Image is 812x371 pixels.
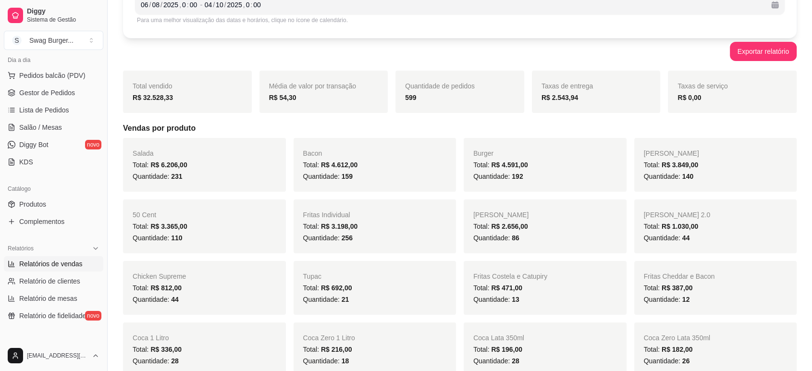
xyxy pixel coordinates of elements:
[4,291,103,306] a: Relatório de mesas
[171,173,182,180] span: 231
[150,284,182,292] span: R$ 812,00
[4,214,103,229] a: Complementos
[27,352,88,359] span: [EMAIL_ADDRESS][DOMAIN_NAME]
[473,161,528,169] span: Total:
[269,82,356,90] span: Média de valor por transação
[491,223,528,230] span: R$ 2.656,00
[12,36,22,45] span: S
[644,223,699,230] span: Total:
[473,149,493,157] span: Burger
[473,284,522,292] span: Total:
[662,346,693,353] span: R$ 182,00
[342,357,349,365] span: 18
[171,234,182,242] span: 110
[644,334,711,342] span: Coca Zero Lata 350ml
[4,85,103,100] a: Gestor de Pedidos
[133,357,179,365] span: Quantidade:
[682,357,690,365] span: 26
[644,149,699,157] span: [PERSON_NAME]
[27,16,99,24] span: Sistema de Gestão
[682,234,690,242] span: 44
[150,161,187,169] span: R$ 6.206,00
[133,234,183,242] span: Quantidade:
[541,94,578,101] strong: R$ 2.543,94
[137,16,783,24] div: Para uma melhor visualização das datas e horários, clique no ícone de calendário.
[321,161,357,169] span: R$ 4.612,00
[133,82,172,90] span: Total vendido
[473,357,519,365] span: Quantidade:
[644,357,690,365] span: Quantidade:
[133,296,179,303] span: Quantidade:
[644,284,693,292] span: Total:
[171,296,179,303] span: 44
[19,259,83,269] span: Relatórios de vendas
[473,296,519,303] span: Quantidade:
[541,82,593,90] span: Taxas de entrega
[677,94,701,101] strong: R$ 0,00
[303,149,322,157] span: Bacon
[491,161,528,169] span: R$ 4.591,00
[342,173,353,180] span: 159
[4,273,103,289] a: Relatório de clientes
[303,357,349,365] span: Quantidade:
[342,296,349,303] span: 21
[19,71,86,80] span: Pedidos balcão (PDV)
[171,357,179,365] span: 28
[4,308,103,323] a: Relatório de fidelidadenovo
[19,105,69,115] span: Lista de Pedidos
[19,140,49,149] span: Diggy Bot
[4,52,103,68] div: Dia a dia
[405,82,475,90] span: Quantidade de pedidos
[303,272,321,280] span: Tupac
[4,335,103,350] div: Gerenciar
[133,284,182,292] span: Total:
[321,223,357,230] span: R$ 3.198,00
[19,311,86,321] span: Relatório de fidelidade
[682,173,693,180] span: 140
[133,211,156,219] span: 50 Cent
[512,357,519,365] span: 28
[491,284,522,292] span: R$ 471,00
[303,161,358,169] span: Total:
[662,284,693,292] span: R$ 387,00
[342,234,353,242] span: 256
[321,346,352,353] span: R$ 216,00
[303,211,350,219] span: Fritas Individual
[19,157,33,167] span: KDS
[150,223,187,230] span: R$ 3.365,00
[473,346,522,353] span: Total:
[269,94,296,101] strong: R$ 54,30
[19,199,46,209] span: Produtos
[662,161,698,169] span: R$ 3.849,00
[133,161,187,169] span: Total:
[644,161,699,169] span: Total:
[473,234,519,242] span: Quantidade:
[4,31,103,50] button: Select a team
[303,173,353,180] span: Quantidade:
[662,223,698,230] span: R$ 1.030,00
[644,173,694,180] span: Quantidade:
[4,102,103,118] a: Lista de Pedidos
[123,123,797,134] h5: Vendas por produto
[19,294,77,303] span: Relatório de mesas
[682,296,690,303] span: 12
[512,296,519,303] span: 13
[4,344,103,367] button: [EMAIL_ADDRESS][DOMAIN_NAME]
[644,272,715,280] span: Fritas Cheddar e Bacon
[4,4,103,27] a: DiggySistema de Gestão
[150,346,182,353] span: R$ 336,00
[644,346,693,353] span: Total:
[133,272,186,280] span: Chicken Supreme
[19,217,64,226] span: Complementos
[491,346,522,353] span: R$ 196,00
[4,137,103,152] a: Diggy Botnovo
[4,181,103,197] div: Catálogo
[677,82,727,90] span: Taxas de serviço
[512,234,519,242] span: 86
[4,256,103,272] a: Relatórios de vendas
[133,334,169,342] span: Coca 1 Litro
[303,334,355,342] span: Coca Zero 1 Litro
[133,346,182,353] span: Total:
[19,88,75,98] span: Gestor de Pedidos
[133,173,183,180] span: Quantidade:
